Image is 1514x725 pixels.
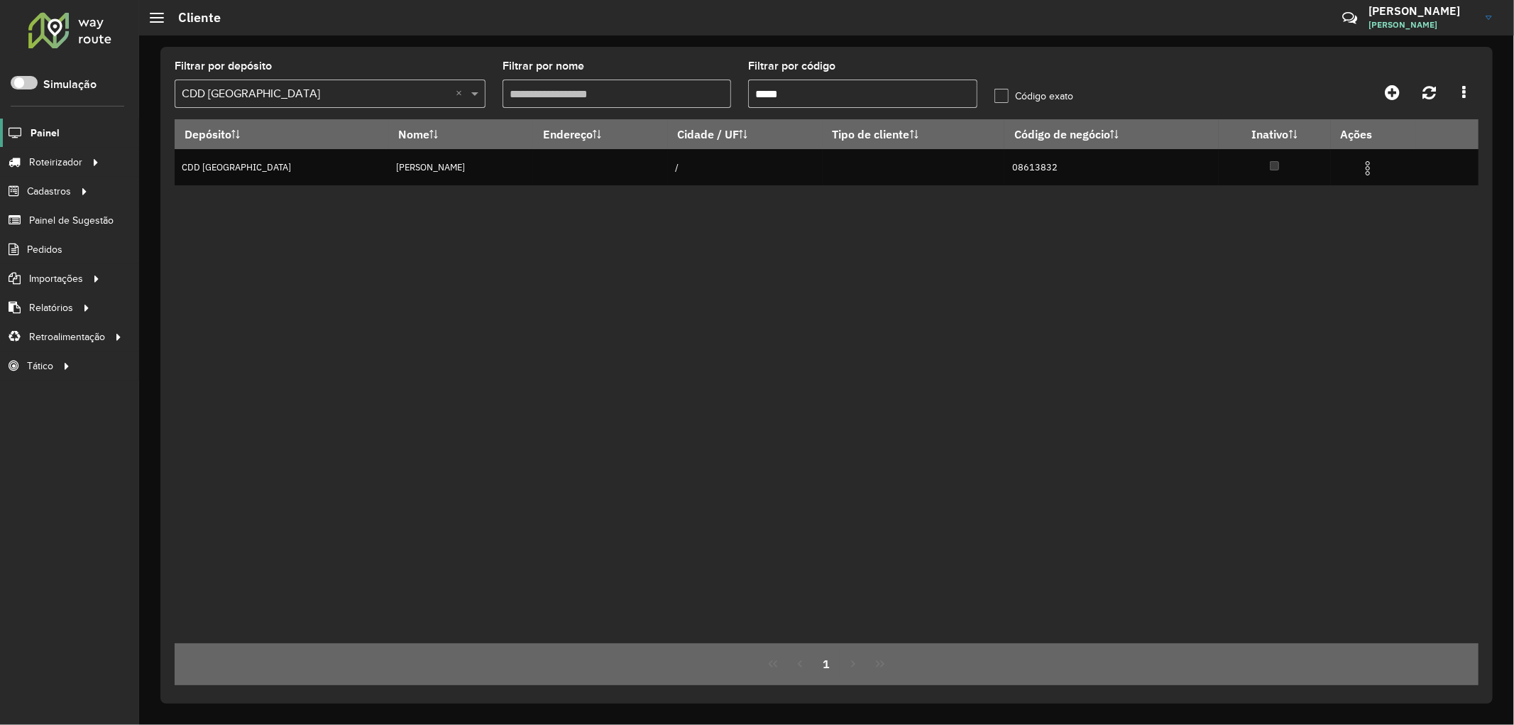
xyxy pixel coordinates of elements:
[1004,149,1218,185] td: 08613832
[175,119,389,149] th: Depósito
[1331,119,1416,149] th: Ações
[27,242,62,257] span: Pedidos
[1334,3,1365,33] a: Contato Rápido
[29,300,73,315] span: Relatórios
[1004,119,1218,149] th: Código de negócio
[31,126,60,141] span: Painel
[1368,4,1475,18] h3: [PERSON_NAME]
[29,155,82,170] span: Roteirizador
[823,119,1004,149] th: Tipo de cliente
[27,184,71,199] span: Cadastros
[456,85,468,102] span: Clear all
[164,10,221,26] h2: Cliente
[503,58,584,75] label: Filtrar por nome
[27,359,53,374] span: Tático
[29,213,114,228] span: Painel de Sugestão
[29,271,83,286] span: Importações
[389,149,534,185] td: [PERSON_NAME]
[994,89,1073,104] label: Código exato
[668,119,823,149] th: Cidade / UF
[1219,119,1331,149] th: Inativo
[533,119,667,149] th: Endereço
[668,149,823,185] td: /
[43,76,97,93] label: Simulação
[813,650,840,677] button: 1
[175,58,272,75] label: Filtrar por depósito
[175,149,389,185] td: CDD [GEOGRAPHIC_DATA]
[389,119,534,149] th: Nome
[748,58,835,75] label: Filtrar por código
[1368,18,1475,31] span: [PERSON_NAME]
[29,329,105,344] span: Retroalimentação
